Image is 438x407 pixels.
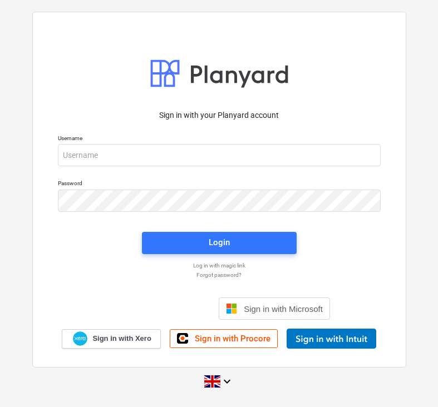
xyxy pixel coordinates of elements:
[58,144,381,166] input: Username
[58,135,381,144] p: Username
[209,235,230,250] div: Login
[170,329,278,348] a: Sign in with Procore
[195,334,270,344] span: Sign in with Procore
[244,304,323,314] span: Sign in with Microsoft
[62,329,161,349] a: Sign in with Xero
[73,331,87,346] img: Xero logo
[52,271,386,279] a: Forgot password?
[220,375,234,388] i: keyboard_arrow_down
[58,180,381,189] p: Password
[102,296,215,321] iframe: Sign in with Google Button
[58,110,381,121] p: Sign in with your Planyard account
[142,232,297,254] button: Login
[52,262,386,269] a: Log in with magic link
[92,334,151,344] span: Sign in with Xero
[226,303,237,314] img: Microsoft logo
